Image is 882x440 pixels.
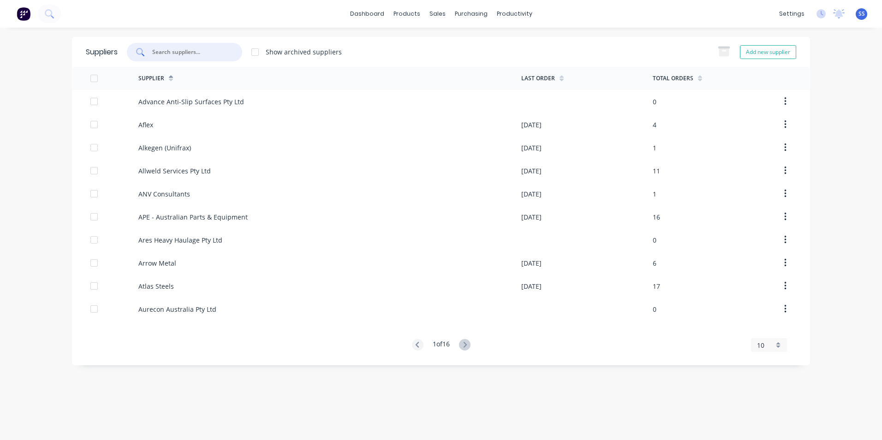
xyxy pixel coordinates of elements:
[138,97,244,107] div: Advance Anti-Slip Surfaces Pty Ltd
[653,235,656,245] div: 0
[521,281,542,291] div: [DATE]
[521,74,555,83] div: Last Order
[433,339,450,351] div: 1 of 16
[151,48,228,57] input: Search suppliers...
[653,97,656,107] div: 0
[266,47,342,57] div: Show archived suppliers
[138,304,216,314] div: Aurecon Australia Pty Ltd
[389,7,425,21] div: products
[17,7,30,21] img: Factory
[138,189,190,199] div: ANV Consultants
[653,304,656,314] div: 0
[138,235,222,245] div: Ares Heavy Haulage Pty Ltd
[138,74,164,83] div: Supplier
[653,189,656,199] div: 1
[450,7,492,21] div: purchasing
[858,10,865,18] span: SS
[521,143,542,153] div: [DATE]
[757,340,764,350] span: 10
[138,281,174,291] div: Atlas Steels
[740,45,796,59] button: Add new supplier
[138,212,248,222] div: APE - Australian Parts & Equipment
[653,143,656,153] div: 1
[521,258,542,268] div: [DATE]
[521,166,542,176] div: [DATE]
[521,189,542,199] div: [DATE]
[138,166,211,176] div: Allweld Services Pty Ltd
[521,120,542,130] div: [DATE]
[653,258,656,268] div: 6
[653,166,660,176] div: 11
[492,7,537,21] div: productivity
[138,120,153,130] div: Aflex
[521,212,542,222] div: [DATE]
[775,7,809,21] div: settings
[653,212,660,222] div: 16
[86,47,118,58] div: Suppliers
[425,7,450,21] div: sales
[346,7,389,21] a: dashboard
[653,120,656,130] div: 4
[138,143,191,153] div: Alkegen (Unifrax)
[138,258,176,268] div: Arrow Metal
[653,74,693,83] div: Total Orders
[653,281,660,291] div: 17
